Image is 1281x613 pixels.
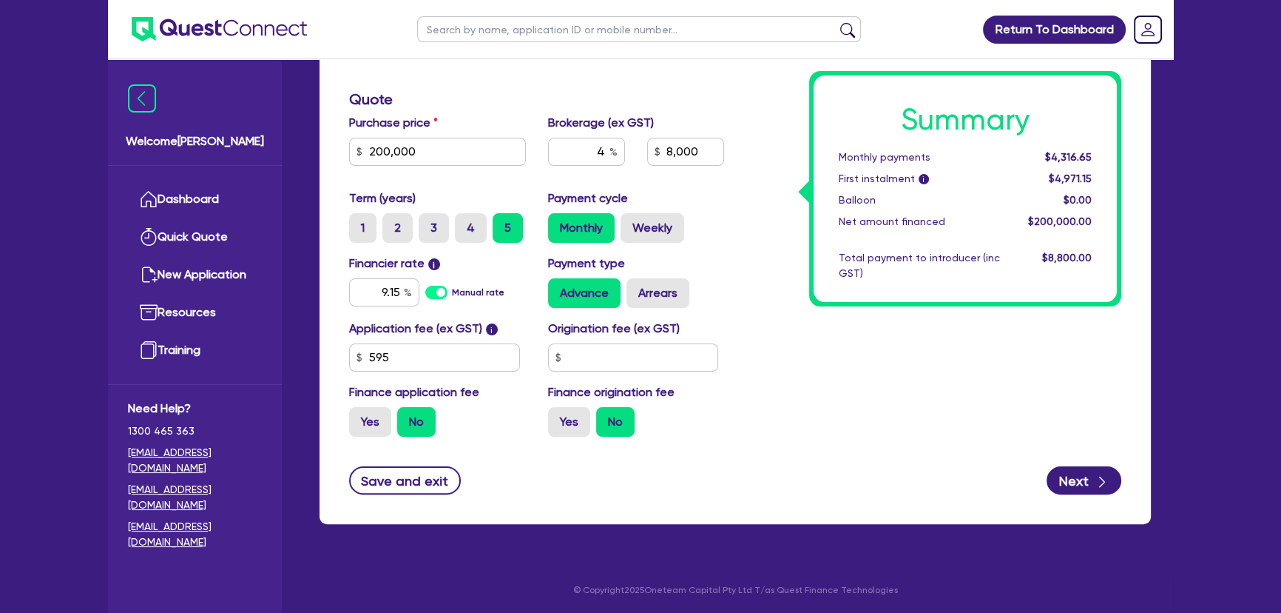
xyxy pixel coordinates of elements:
label: Weekly [621,213,684,243]
span: $0.00 [1064,194,1092,206]
label: No [596,407,635,437]
span: 1300 465 363 [128,423,262,439]
label: No [397,407,436,437]
input: Search by name, application ID or mobile number... [417,16,861,42]
label: Yes [349,407,391,437]
label: Application fee (ex GST) [349,320,482,338]
h1: Summary [839,102,1092,138]
label: 5 [493,213,523,243]
label: Manual rate [452,286,504,299]
label: Brokerage (ex GST) [548,114,654,132]
span: i [486,324,498,335]
a: New Application [128,256,262,294]
a: Quick Quote [128,218,262,256]
button: Next [1047,466,1121,495]
span: Welcome [PERSON_NAME] [126,133,264,150]
label: Purchase price [349,114,438,132]
div: Monthly payments [828,150,1011,165]
img: training [140,341,158,359]
a: [EMAIL_ADDRESS][DOMAIN_NAME] [128,445,262,476]
span: i [428,258,440,270]
span: $4,316.65 [1045,151,1092,163]
img: icon-menu-close [128,84,156,113]
span: $200,000.00 [1028,215,1092,227]
label: Finance application fee [349,383,479,401]
label: 2 [382,213,413,243]
label: Yes [548,407,590,437]
label: Finance origination fee [548,383,675,401]
img: new-application [140,266,158,284]
label: Arrears [626,278,689,308]
label: 3 [419,213,449,243]
a: Training [128,332,262,369]
label: Monthly [548,213,615,243]
label: Term (years) [349,190,416,207]
a: [EMAIL_ADDRESS][DOMAIN_NAME] [128,482,262,513]
div: First instalment [828,171,1011,187]
span: $8,800.00 [1042,252,1092,264]
label: Origination fee (ex GST) [548,320,680,338]
div: Total payment to introducer (inc GST) [828,250,1011,281]
label: Advance [548,278,621,308]
label: Payment cycle [548,190,628,207]
span: i [919,175,929,185]
div: Net amount financed [828,214,1011,230]
a: Dashboard [128,181,262,218]
label: Financier rate [349,255,440,272]
a: Return To Dashboard [983,16,1126,44]
a: [EMAIL_ADDRESS][DOMAIN_NAME] [128,519,262,550]
span: Need Help? [128,400,262,418]
button: Save and exit [349,466,461,495]
img: quest-connect-logo-blue [132,17,307,41]
img: resources [140,304,158,321]
h3: Quote [349,90,724,108]
label: 4 [455,213,487,243]
label: Payment type [548,255,625,272]
a: Resources [128,294,262,332]
p: © Copyright 2025 Oneteam Capital Pty Ltd T/as Quest Finance Technologies [309,583,1161,597]
a: Dropdown toggle [1129,10,1167,49]
div: Balloon [828,192,1011,208]
label: 1 [349,213,376,243]
span: $4,971.15 [1049,172,1092,184]
img: quick-quote [140,228,158,246]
